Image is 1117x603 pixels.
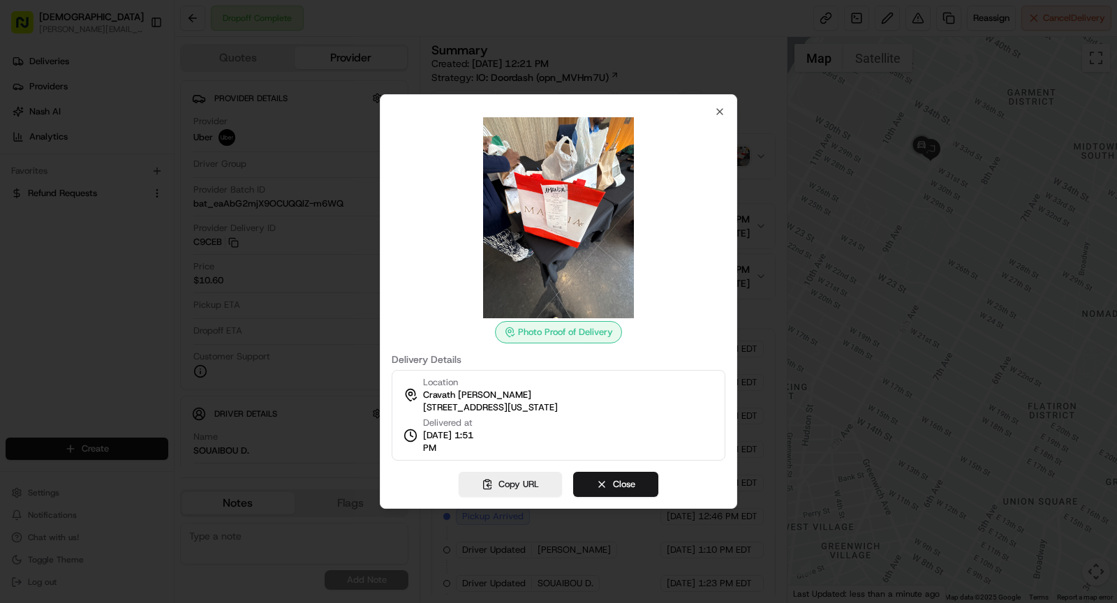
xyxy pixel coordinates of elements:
[423,389,531,401] span: Cravath [PERSON_NAME]
[573,472,658,497] button: Close
[495,321,622,343] div: Photo Proof of Delivery
[423,417,487,429] span: Delivered at
[423,429,487,454] span: [DATE] 1:51 PM
[423,401,558,414] span: [STREET_ADDRESS][US_STATE]
[459,472,562,497] button: Copy URL
[423,376,458,389] span: Location
[392,355,725,364] label: Delivery Details
[458,117,659,318] img: photo_proof_of_delivery image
